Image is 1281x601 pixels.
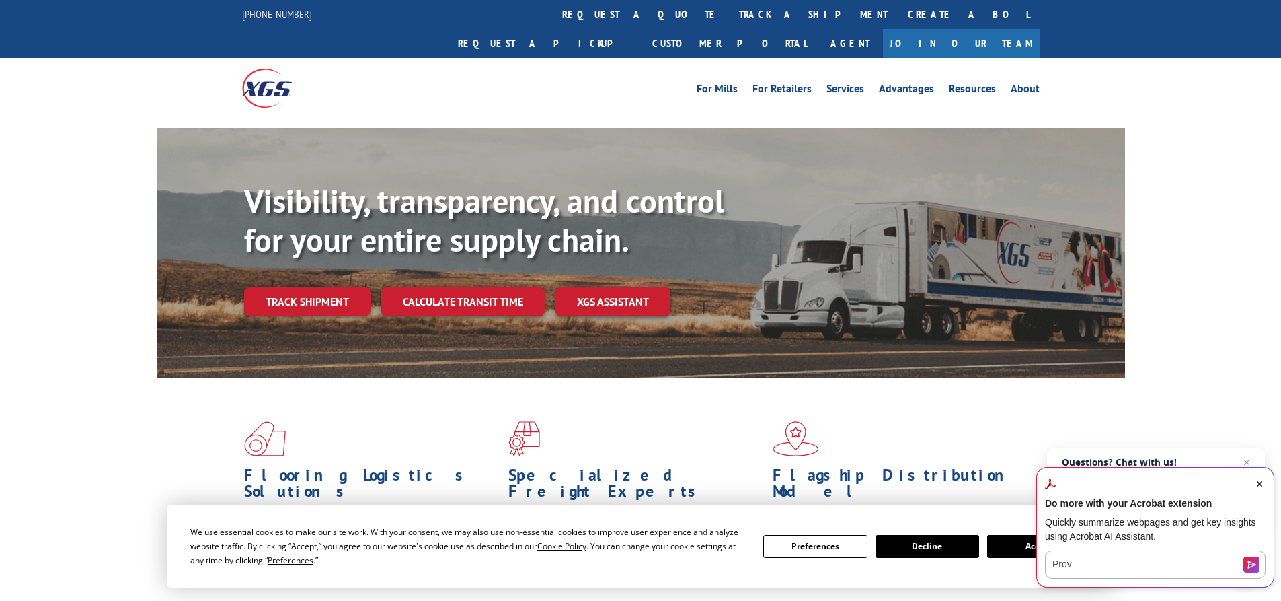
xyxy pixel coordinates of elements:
h1: Flooring Logistics Solutions [244,467,498,506]
button: Preferences [763,535,867,558]
b: Visibility, transparency, and control for your entire supply chain. [244,180,724,260]
a: Advantages [879,83,934,98]
a: Request a pickup [448,29,642,58]
span: Preferences [268,555,313,566]
a: For Mills [697,83,738,98]
button: Decline [876,535,979,558]
span: Cookie Policy [537,540,586,552]
div: We use essential cookies to make our site work. With your consent, we may also use non-essential ... [190,525,747,567]
a: XGS ASSISTANT [555,287,670,316]
a: Calculate transit time [381,287,545,316]
a: For Retailers [752,83,812,98]
a: Agent [817,29,883,58]
a: Join Our Team [883,29,1040,58]
img: xgs-icon-total-supply-chain-intelligence-red [244,421,286,456]
a: Services [826,83,864,98]
img: xgs-icon-flagship-distribution-model-red [773,421,819,456]
div: Cookie Consent Prompt [167,505,1114,588]
button: Accept [987,535,1091,558]
a: [PHONE_NUMBER] [242,7,312,21]
a: About [1011,83,1040,98]
h1: Specialized Freight Experts [508,467,763,506]
span: Questions? Chat with us! [1062,457,1250,468]
a: Track shipment [244,287,371,316]
a: Customer Portal [642,29,817,58]
a: Resources [949,83,996,98]
h1: Flagship Distribution Model [773,467,1027,506]
img: xgs-icon-focused-on-flooring-red [508,421,540,456]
